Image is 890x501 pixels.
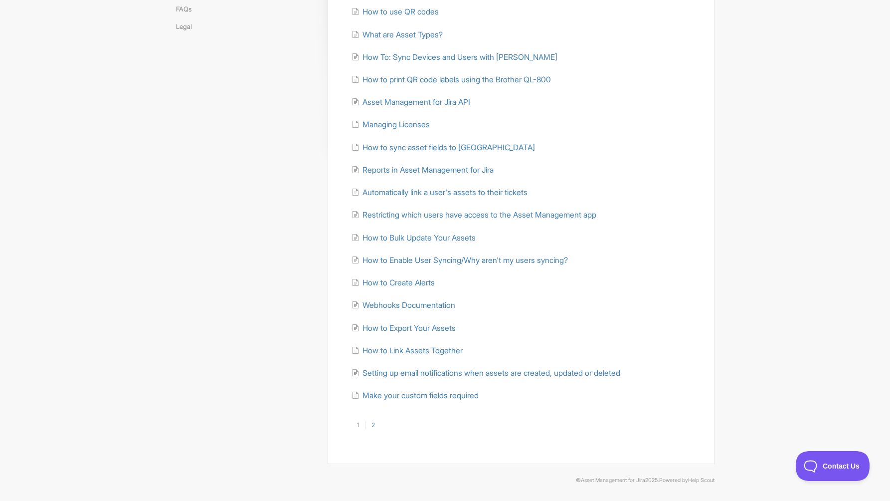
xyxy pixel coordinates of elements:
[352,52,557,62] a: How To: Sync Devices and Users with [PERSON_NAME]
[362,391,479,400] span: Make your custom fields required
[352,143,535,152] a: How to sync asset fields to [GEOGRAPHIC_DATA]
[362,300,455,310] span: Webhooks Documentation
[352,391,479,400] a: Make your custom fields required
[352,188,528,197] a: Automatically link a user's assets to their tickets
[659,477,714,484] span: Powered by
[352,278,435,287] a: How to Create Alerts
[362,75,551,84] span: How to print QR code labels using the Brother QL-800
[362,120,430,129] span: Managing Licenses
[352,300,455,310] a: Webhooks Documentation
[362,210,596,220] span: Restricting which users have access to the Asset Management app
[352,7,439,16] a: How to use QR codes
[352,97,470,107] a: Asset Management for Jira API
[362,255,568,265] span: How to Enable User Syncing/Why aren't my users syncing?
[176,1,199,17] a: FAQs
[365,421,381,430] a: 2
[362,165,494,175] span: Reports in Asset Management for Jira
[352,30,443,39] a: What are Asset Types?
[362,7,439,16] span: How to use QR codes
[351,421,365,430] a: 1
[352,346,463,355] a: How to Link Assets Together
[352,255,568,265] a: How to Enable User Syncing/Why aren't my users syncing?
[352,323,456,333] a: How to Export Your Assets
[352,233,476,243] a: How to Bulk Update Your Assets
[796,451,870,481] iframe: Toggle Customer Support
[362,346,463,355] span: How to Link Assets Together
[362,233,476,243] span: How to Bulk Update Your Assets
[362,368,620,378] span: Setting up email notifications when assets are created, updated or deleted
[362,143,535,152] span: How to sync asset fields to [GEOGRAPHIC_DATA]
[362,52,557,62] span: How To: Sync Devices and Users with [PERSON_NAME]
[352,75,551,84] a: How to print QR code labels using the Brother QL-800
[176,18,199,34] a: Legal
[352,368,620,378] a: Setting up email notifications when assets are created, updated or deleted
[176,476,714,485] p: © 2025.
[362,188,528,197] span: Automatically link a user's assets to their tickets
[352,120,430,129] a: Managing Licenses
[352,210,596,220] a: Restricting which users have access to the Asset Management app
[581,477,645,484] a: Asset Management for Jira
[688,477,714,484] a: Help Scout
[362,97,470,107] span: Asset Management for Jira API
[362,278,435,287] span: How to Create Alerts
[352,165,494,175] a: Reports in Asset Management for Jira
[362,323,456,333] span: How to Export Your Assets
[362,30,443,39] span: What are Asset Types?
